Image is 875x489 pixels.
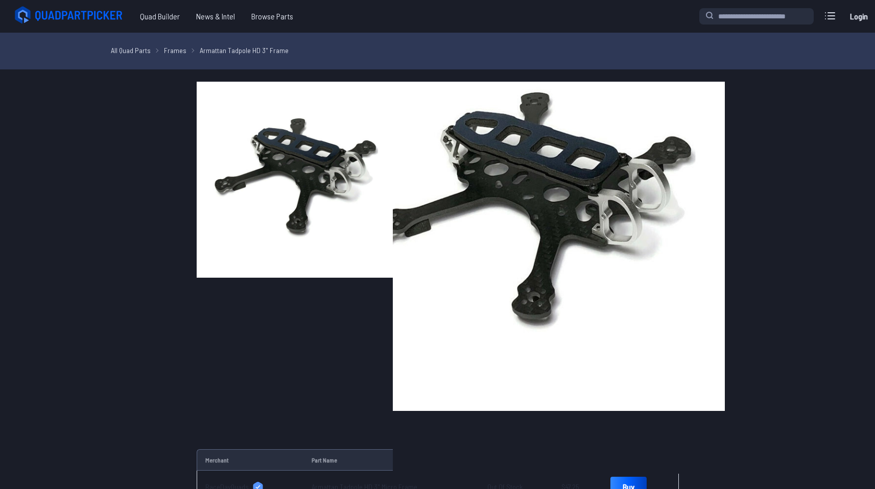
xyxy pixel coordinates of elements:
[243,6,301,27] a: Browse Parts
[197,449,304,471] td: Merchant
[846,6,871,27] a: Login
[200,45,289,56] a: Armattan Tadpole HD 3" Frame
[303,449,479,471] td: Part Name
[164,45,186,56] a: Frames
[111,45,151,56] a: All Quad Parts
[197,82,393,278] img: image
[188,6,243,27] a: News & Intel
[132,6,188,27] a: Quad Builder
